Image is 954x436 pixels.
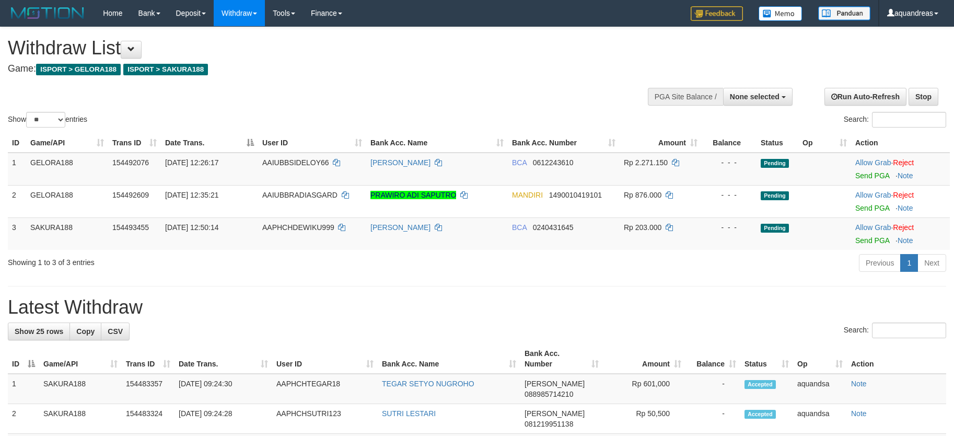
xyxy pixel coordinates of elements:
th: Action [847,344,946,374]
a: Allow Grab [855,158,891,167]
td: Rp 50,500 [603,404,685,434]
span: Accepted [744,410,776,419]
td: SAKURA188 [39,374,122,404]
th: Bank Acc. Name: activate to sort column ascending [378,344,520,374]
td: [DATE] 09:24:30 [174,374,272,404]
th: Game/API: activate to sort column ascending [26,133,108,153]
td: · [851,217,950,250]
td: [DATE] 09:24:28 [174,404,272,434]
span: · [855,158,893,167]
a: Allow Grab [855,191,891,199]
th: Trans ID: activate to sort column ascending [122,344,174,374]
span: 154492609 [112,191,149,199]
th: Status [757,133,798,153]
a: Send PGA [855,236,889,245]
span: AAIUBBRADIASGARD [262,191,338,199]
a: Send PGA [855,204,889,212]
td: · [851,153,950,186]
img: panduan.png [818,6,870,20]
td: SAKURA188 [39,404,122,434]
span: MANDIRI [512,191,543,199]
span: 154493455 [112,223,149,232]
span: Rp 2.271.150 [624,158,668,167]
th: ID: activate to sort column descending [8,344,39,374]
a: Stop [909,88,938,106]
a: Allow Grab [855,223,891,232]
span: ISPORT > GELORA188 [36,64,121,75]
label: Search: [844,112,946,128]
span: Rp 203.000 [624,223,661,232]
a: Next [917,254,946,272]
span: Copy 088985714210 to clipboard [525,390,573,398]
a: [PERSON_NAME] [370,158,431,167]
th: Date Trans.: activate to sort column ascending [174,344,272,374]
th: Date Trans.: activate to sort column descending [161,133,258,153]
label: Search: [844,323,946,338]
th: Op: activate to sort column ascending [793,344,847,374]
th: User ID: activate to sort column ascending [258,133,366,153]
img: MOTION_logo.png [8,5,87,21]
div: PGA Site Balance / [648,88,723,106]
h1: Latest Withdraw [8,297,946,318]
td: - [685,374,740,404]
a: [PERSON_NAME] [370,223,431,232]
td: GELORA188 [26,153,108,186]
span: Pending [761,191,789,200]
div: - - - [706,190,752,200]
span: Pending [761,224,789,233]
a: Note [898,236,913,245]
th: User ID: activate to sort column ascending [272,344,378,374]
div: - - - [706,222,752,233]
a: Note [851,380,867,388]
td: SAKURA188 [26,217,108,250]
th: Op: activate to sort column ascending [798,133,851,153]
select: Showentries [26,112,65,128]
th: Bank Acc. Name: activate to sort column ascending [366,133,508,153]
td: Rp 601,000 [603,374,685,404]
td: 3 [8,217,26,250]
a: PRAWIRO ADI SAPUTRO [370,191,456,199]
span: CSV [108,327,123,336]
span: 154492076 [112,158,149,167]
span: BCA [512,223,527,232]
td: · [851,185,950,217]
a: Copy [69,323,101,340]
a: Show 25 rows [8,323,70,340]
td: - [685,404,740,434]
th: Balance [702,133,757,153]
td: GELORA188 [26,185,108,217]
a: Reject [893,223,914,232]
span: Pending [761,159,789,168]
td: 154483357 [122,374,174,404]
a: Previous [859,254,901,272]
td: 154483324 [122,404,174,434]
a: Note [851,409,867,418]
input: Search: [872,112,946,128]
td: AAPHCHSUTRI123 [272,404,378,434]
td: 1 [8,374,39,404]
th: Trans ID: activate to sort column ascending [108,133,161,153]
th: Status: activate to sort column ascending [740,344,793,374]
span: · [855,223,893,232]
a: Note [898,204,913,212]
div: - - - [706,157,752,168]
div: Showing 1 to 3 of 3 entries [8,253,390,268]
td: 2 [8,404,39,434]
th: Balance: activate to sort column ascending [685,344,740,374]
span: [DATE] 12:50:14 [165,223,218,232]
span: BCA [512,158,527,167]
a: SUTRI LESTARI [382,409,436,418]
a: CSV [101,323,130,340]
td: aquandsa [793,374,847,404]
span: Accepted [744,380,776,389]
a: Reject [893,158,914,167]
h4: Game: [8,64,625,74]
th: Game/API: activate to sort column ascending [39,344,122,374]
td: aquandsa [793,404,847,434]
h1: Withdraw List [8,38,625,59]
span: Copy 0240431645 to clipboard [533,223,574,232]
th: Bank Acc. Number: activate to sort column ascending [508,133,620,153]
span: Rp 876.000 [624,191,661,199]
a: Note [898,171,913,180]
td: 1 [8,153,26,186]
